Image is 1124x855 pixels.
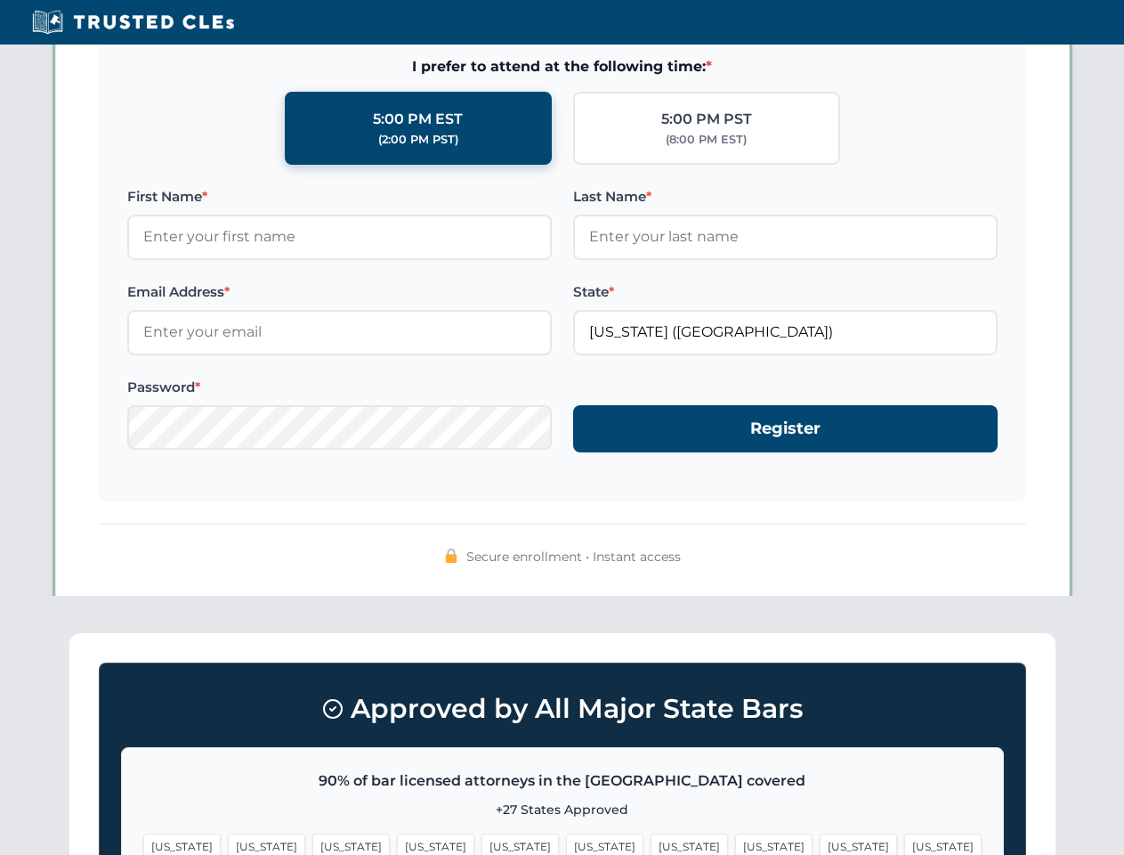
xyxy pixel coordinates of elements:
[573,186,998,208] label: Last Name
[466,547,681,566] span: Secure enrollment • Instant access
[127,310,552,354] input: Enter your email
[121,685,1004,733] h3: Approved by All Major State Bars
[27,9,239,36] img: Trusted CLEs
[373,108,463,131] div: 5:00 PM EST
[378,131,458,149] div: (2:00 PM PST)
[573,310,998,354] input: Florida (FL)
[127,186,552,208] label: First Name
[666,131,747,149] div: (8:00 PM EST)
[143,800,982,819] p: +27 States Approved
[127,55,998,78] span: I prefer to attend at the following time:
[127,215,552,259] input: Enter your first name
[143,769,982,793] p: 90% of bar licensed attorneys in the [GEOGRAPHIC_DATA] covered
[127,377,552,398] label: Password
[444,549,458,563] img: 🔒
[661,108,752,131] div: 5:00 PM PST
[127,281,552,303] label: Email Address
[573,215,998,259] input: Enter your last name
[573,405,998,452] button: Register
[573,281,998,303] label: State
